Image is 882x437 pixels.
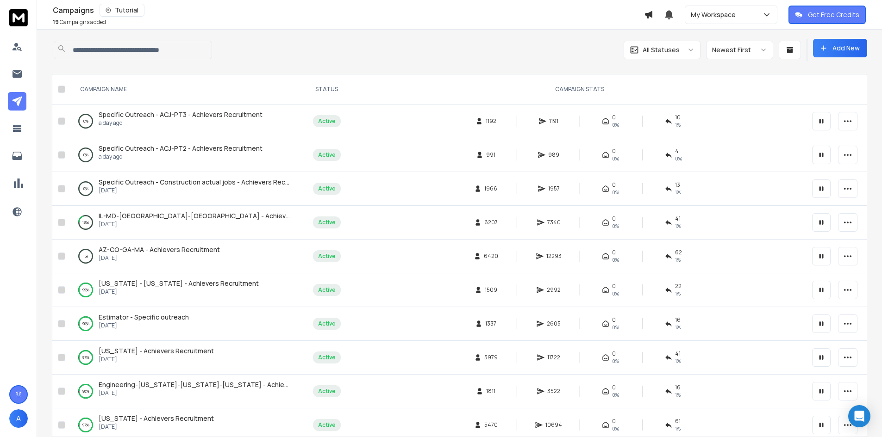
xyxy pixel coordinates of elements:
span: 0% [612,324,619,331]
span: 1 % [675,425,681,432]
span: 0% [612,290,619,297]
a: [US_STATE] - Achievers Recruitment [99,414,214,423]
p: 99 % [82,285,89,295]
th: CAMPAIGN STATS [353,74,807,105]
div: Active [318,219,336,226]
span: 1 % [675,290,681,297]
td: 18%IL-MD-[GEOGRAPHIC_DATA]-[GEOGRAPHIC_DATA] - Achievers Recruitment[DATE] [69,206,300,240]
span: [US_STATE] - [US_STATE] - Achievers Recruitment [99,279,259,288]
td: 96%Estimator - Specific outreach[DATE] [69,307,300,341]
span: 11722 [547,354,560,361]
span: 0% [612,155,619,162]
span: 1 % [675,256,681,264]
p: [DATE] [99,221,291,228]
p: 97 % [82,420,89,430]
span: 0% [612,222,619,230]
span: 16 [675,384,681,391]
span: 1 % [675,222,681,230]
div: Active [318,185,336,192]
p: My Workspace [691,10,739,19]
span: 4 [675,148,679,155]
div: Active [318,354,336,361]
span: 1 % [675,324,681,331]
a: Estimator - Specific outreach [99,313,189,322]
span: 0 [612,249,616,256]
span: 1 % [675,189,681,196]
button: Newest First [706,41,773,59]
p: 0 % [83,184,88,193]
a: Specific Outreach - Construction actual jobs - Achievers Recruitment [99,178,291,187]
p: 18 % [82,218,89,227]
span: [US_STATE] - Achievers Recruitment [99,346,214,355]
p: a day ago [99,119,263,127]
span: 989 [548,151,559,159]
span: 0 [612,384,616,391]
span: 0% [612,256,619,264]
span: 0% [612,189,619,196]
span: 19 [53,18,59,26]
a: Specific Outreach - ACJ-PT3 - Achievers Recruitment [99,110,263,119]
span: 0 % [675,155,682,162]
p: 0 % [83,117,88,126]
p: 97 % [82,353,89,362]
span: 1192 [486,117,496,125]
div: Active [318,151,336,159]
span: 41 [675,215,681,222]
td: 0%Specific Outreach - ACJ-PT3 - Achievers Recruitmenta day ago [69,105,300,138]
button: Tutorial [100,4,144,17]
span: 6420 [484,252,498,260]
td: 0%Specific Outreach - Construction actual jobs - Achievers Recruitment[DATE] [69,172,300,206]
span: IL-MD-[GEOGRAPHIC_DATA]-[GEOGRAPHIC_DATA] - Achievers Recruitment [99,211,336,220]
span: 5470 [484,421,498,429]
span: 62 [675,249,682,256]
span: 1811 [486,388,495,395]
span: 2992 [547,286,561,294]
span: 0 [612,316,616,324]
span: 1966 [484,185,497,192]
span: 0 [612,418,616,425]
a: IL-MD-[GEOGRAPHIC_DATA]-[GEOGRAPHIC_DATA] - Achievers Recruitment [99,211,291,221]
span: 1337 [485,320,496,327]
span: 0% [612,391,619,399]
p: [DATE] [99,423,214,431]
a: Engineering-[US_STATE]-[US_STATE]-[US_STATE] - Achievers Recruitment [99,380,291,389]
button: Add New [813,39,867,57]
span: 0 [612,350,616,357]
div: Active [318,320,336,327]
div: Open Intercom Messenger [848,405,870,427]
span: 6207 [484,219,498,226]
span: 1 % [675,121,681,129]
td: 96%Engineering-[US_STATE]-[US_STATE]-[US_STATE] - Achievers Recruitment[DATE] [69,375,300,408]
p: [DATE] [99,322,189,329]
div: Active [318,421,336,429]
span: 1 % [675,357,681,365]
td: 97%[US_STATE] - Achievers Recruitment[DATE] [69,341,300,375]
span: 16 [675,316,681,324]
span: 0% [612,121,619,129]
span: Specific Outreach - Construction actual jobs - Achievers Recruitment [99,178,312,186]
p: 0 % [83,150,88,160]
span: 22 [675,283,682,290]
p: [DATE] [99,288,259,295]
button: A [9,409,28,428]
p: 1 % [83,252,88,261]
div: Active [318,286,336,294]
p: All Statuses [643,45,680,55]
span: 61 [675,418,681,425]
div: Active [318,252,336,260]
span: 0 [612,215,616,222]
span: Specific Outreach - ACJ-PT2 - Achievers Recruitment [99,144,263,153]
span: AZ-CO-GA-MA - Achievers Recruitment [99,245,220,254]
span: 1509 [485,286,497,294]
td: 0%Specific Outreach - ACJ-PT2 - Achievers Recruitmenta day ago [69,138,300,172]
a: AZ-CO-GA-MA - Achievers Recruitment [99,245,220,254]
span: 12293 [546,252,562,260]
span: 0 [612,181,616,189]
button: Get Free Credits [788,6,866,24]
span: 5979 [484,354,498,361]
span: 13 [675,181,680,189]
span: 10694 [545,421,562,429]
